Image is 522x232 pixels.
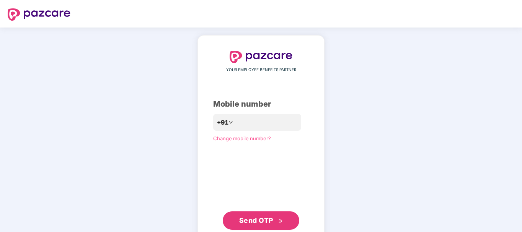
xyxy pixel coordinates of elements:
img: logo [8,8,70,21]
span: double-right [278,219,283,224]
span: down [228,120,233,125]
button: Send OTPdouble-right [223,211,299,230]
span: +91 [217,118,228,127]
span: Send OTP [239,216,273,224]
a: Change mobile number? [213,135,271,141]
div: Mobile number [213,98,309,110]
span: YOUR EMPLOYEE BENEFITS PARTNER [226,67,296,73]
img: logo [230,51,292,63]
